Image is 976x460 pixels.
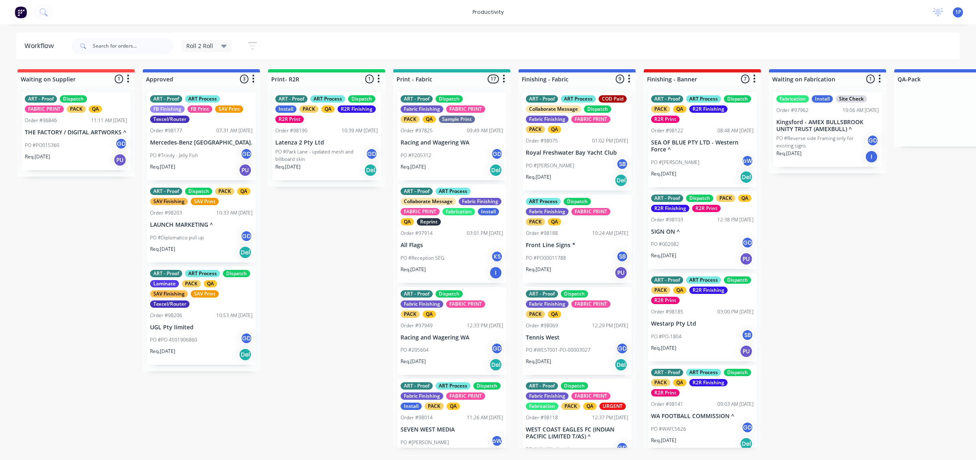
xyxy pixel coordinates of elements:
div: Install [401,403,422,410]
div: Workflow [24,41,58,51]
div: Del [740,437,753,450]
p: PO #P205312 [401,152,431,159]
p: Req. [DATE] [25,153,50,160]
p: Tennis West [526,334,628,341]
div: 12:37 PM [DATE] [592,414,628,421]
p: All Flags [401,242,503,249]
div: Dispatch [564,198,591,205]
div: Dispatch [686,195,713,202]
div: Dispatch [223,270,250,277]
p: Racing and Wagering WA [401,334,503,341]
div: FB Finishing [150,105,185,113]
div: GD [491,148,503,160]
div: Order #97949 [401,322,433,329]
p: PO #WEST001-PO-00003027 [526,346,590,354]
p: PO #PO-1804 [651,333,682,340]
div: Fabric Finishing [526,116,569,123]
div: Install [275,105,296,113]
div: Dispatch [436,290,463,298]
div: ART Process [686,95,721,103]
div: Texcel/Router [150,116,190,123]
div: Order #98185 [651,308,683,315]
div: 12:29 PM [DATE] [592,322,628,329]
div: FABRIC PRINT [446,105,485,113]
span: Roll 2 Roll [186,42,213,50]
div: pW [741,155,754,167]
div: 10:06 AM [DATE] [843,107,879,114]
input: Search for orders... [93,38,173,54]
div: SAV Print [215,105,243,113]
div: Dispatch [473,382,501,390]
div: ART - Proof [275,95,307,103]
div: Dispatch [185,188,212,195]
div: COD Paid [599,95,627,103]
div: PACK [215,188,234,195]
p: SEA OF BLUE PTY LTD - Western Force ^ [651,139,754,153]
div: QA [423,116,436,123]
div: PU [740,345,753,358]
div: Del [239,348,252,361]
div: QA [673,379,686,386]
div: ART - Proof [526,95,558,103]
p: UGL Pty limited [150,324,253,331]
div: QA [447,403,460,410]
p: Req. [DATE] [401,163,426,171]
div: PACK [182,280,201,287]
p: THE FACTORY / DIGITAL ARTWORKS ^ [25,129,127,136]
div: Order #98014 [401,414,433,421]
div: ART - ProofART ProcessDispatchPACKQAR2R FinishingR2R PrintOrder #9812208:48 AM [DATE]SEA OF BLUE ... [648,92,757,187]
div: GD [240,148,253,160]
div: Order #98190 [275,127,307,134]
div: Dispatch [561,382,588,390]
div: ART - Proof [526,382,558,390]
div: 03:00 PM [DATE] [717,308,754,315]
div: Dispatch [436,95,463,103]
p: Req. [DATE] [526,266,551,273]
div: SAV Print [191,198,219,205]
div: FABRIC PRINT [571,208,610,215]
div: ART - Proof [651,195,683,202]
p: PO #Trinity - Jelly Fish [150,152,198,159]
div: 09:03 AM [DATE] [717,401,754,408]
div: Reprint [417,218,441,226]
p: Req. [DATE] [150,348,175,355]
div: ART - ProofART ProcessDispatchPACKQAR2R FinishingR2R PrintOrder #9818503:00 PM [DATE]Westarp Pty ... [648,273,757,361]
div: Order #98141 [651,401,683,408]
div: 03:01 PM [DATE] [467,230,503,237]
div: QA [321,105,335,113]
p: Req. [DATE] [526,173,551,181]
div: Fabrication [442,208,475,215]
div: R2R Finishing [651,205,689,212]
div: PACK [561,403,580,410]
div: QA [204,280,217,287]
div: Laminate [150,280,179,287]
div: ART - ProofDispatchFabric FinishingFABRIC PRINTPACKQASample PrintOrder #9782509:49 AM [DATE]Racin... [397,92,506,180]
div: SAV Finishing [150,198,188,205]
div: ART Process [561,95,596,103]
div: ART - ProofART ProcessDispatchLaminatePACKQASAV FinishingSAV PrintTexcel/RouterOrder #9820610:53 ... [147,267,256,365]
div: GD [867,134,879,147]
div: Fabric Finishing [459,198,501,205]
div: PACK [526,311,545,318]
div: Order #98177 [150,127,182,134]
div: ART - ProofART ProcessCOD PaidCollaborate MessageDispatchFabric FinishingFABRIC PRINTPACKQAOrder ... [523,92,632,191]
div: Texcel/Router [150,300,190,308]
div: GD [616,442,628,454]
div: Order #98203 [150,209,182,217]
div: FABRIC PRINT [571,392,610,400]
p: PO #HJ's Windbreaks [526,446,573,453]
p: LAUNCH MARKETING ^ [150,221,253,228]
div: GD [741,237,754,249]
div: R2R Print [692,205,721,212]
div: FABRIC PRINT [25,105,64,113]
div: PACK [401,311,420,318]
div: R2R Print [651,116,680,123]
div: ART - Proof [401,382,433,390]
p: WEST COAST EAGLES FC (INDIAN PACIFIC LIMITED T/AS) ^ [526,426,628,440]
div: FABRIC PRINT [446,392,485,400]
div: ART - ProofDispatchFABRIC PRINTPACKQAOrder #9684611:11 AM [DATE]THE FACTORY / DIGITAL ARTWORKS ^P... [22,92,131,170]
div: GD [366,148,378,160]
div: 10:39 AM [DATE] [342,127,378,134]
div: I [865,150,878,163]
p: Req. [DATE] [150,163,175,171]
